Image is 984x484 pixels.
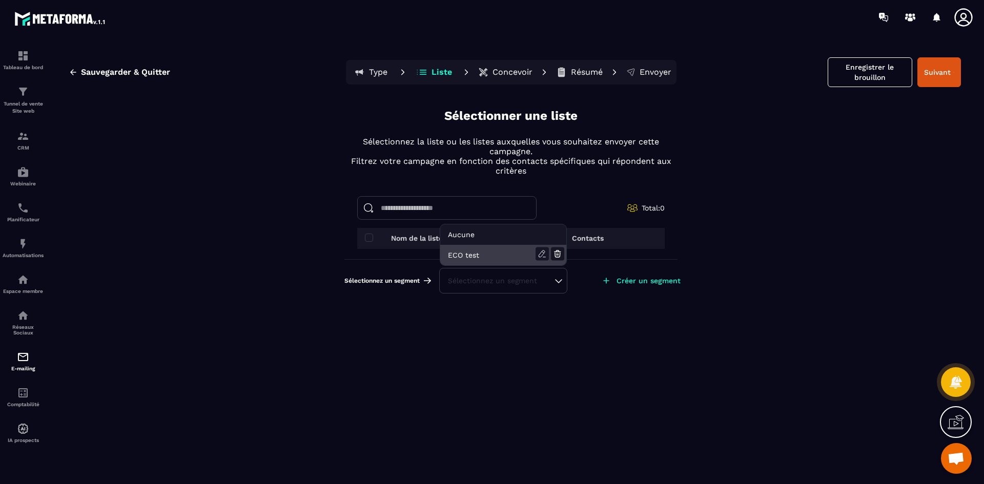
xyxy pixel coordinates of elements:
p: Filtrez votre campagne en fonction des contacts spécifiques qui répondent aux critères [344,156,678,176]
img: accountant [17,387,29,399]
img: automations [17,238,29,250]
div: Ouvrir le chat [941,443,972,474]
p: Type [369,67,387,77]
a: automationsautomationsEspace membre [3,266,44,302]
button: Type [348,62,394,82]
li: Aucune [440,224,566,245]
span: Total: 0 [642,204,665,212]
p: IA prospects [3,437,44,443]
img: scheduler [17,202,29,214]
li: ECO test [440,245,566,265]
a: schedulerschedulerPlanificateur [3,194,44,230]
a: accountantaccountantComptabilité [3,379,44,415]
p: Nom de la liste [391,234,443,242]
img: formation [17,50,29,62]
img: automations [17,166,29,178]
img: social-network [17,309,29,322]
p: Contacts [572,234,604,242]
p: Sélectionnez la liste ou les listes auxquelles vous souhaitez envoyer cette campagne. [344,137,678,156]
p: CRM [3,145,44,151]
img: formation [17,130,29,142]
p: Liste [432,67,452,77]
img: email [17,351,29,363]
p: Créer un segment [617,277,681,285]
a: social-networksocial-networkRéseaux Sociaux [3,302,44,343]
a: formationformationTableau de bord [3,42,44,78]
p: Réseaux Sociaux [3,324,44,335]
p: Webinaire [3,181,44,186]
a: emailemailE-mailing [3,343,44,379]
p: Sélectionner une liste [444,108,578,124]
img: automations [17,273,29,286]
p: Tunnel de vente Site web [3,100,44,115]
a: automationsautomationsWebinaire [3,158,44,194]
button: Enregistrer le brouillon [828,57,912,87]
button: Liste [412,62,458,82]
button: Suivant [917,57,961,87]
button: Concevoir [475,62,536,82]
p: Résumé [571,67,603,77]
p: Espace membre [3,288,44,294]
img: logo [14,9,107,28]
p: Concevoir [493,67,532,77]
p: Automatisations [3,252,44,258]
span: Sauvegarder & Quitter [81,67,170,77]
a: formationformationCRM [3,122,44,158]
p: Comptabilité [3,402,44,407]
button: Envoyer [623,62,674,82]
button: Sauvegarder & Quitter [61,63,178,81]
p: Envoyer [640,67,671,77]
p: Tableau de bord [3,65,44,70]
img: automations [17,423,29,435]
p: Planificateur [3,217,44,222]
span: Sélectionnez un segment [344,277,420,285]
a: automationsautomationsAutomatisations [3,230,44,266]
a: formationformationTunnel de vente Site web [3,78,44,122]
img: formation [17,86,29,98]
p: E-mailing [3,366,44,371]
button: Résumé [553,62,606,82]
